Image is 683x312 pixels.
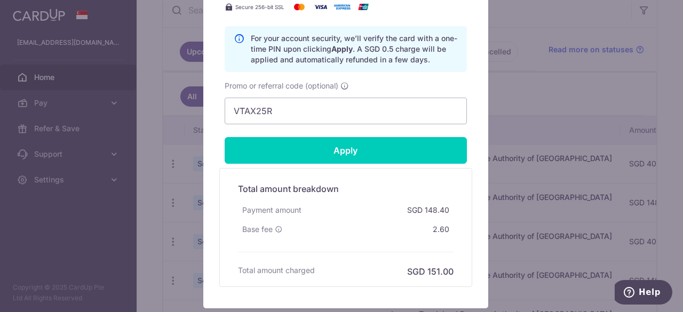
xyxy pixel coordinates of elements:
[407,265,454,278] h6: SGD 151.00
[251,33,458,65] p: For your account security, we’ll verify the card with a one-time PIN upon clicking . A SGD 0.5 ch...
[238,182,454,195] h5: Total amount breakdown
[353,1,374,13] img: UnionPay
[310,1,331,13] img: Visa
[235,3,284,11] span: Secure 256-bit SSL
[242,224,273,235] span: Base fee
[331,44,353,53] b: Apply
[238,201,306,220] div: Payment amount
[403,201,454,220] div: SGD 148.40
[428,220,454,239] div: 2.60
[225,137,467,164] input: Apply
[225,81,338,91] span: Promo or referral code (optional)
[289,1,310,13] img: Mastercard
[331,1,353,13] img: American Express
[615,280,672,307] iframe: Opens a widget where you can find more information
[238,265,315,276] h6: Total amount charged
